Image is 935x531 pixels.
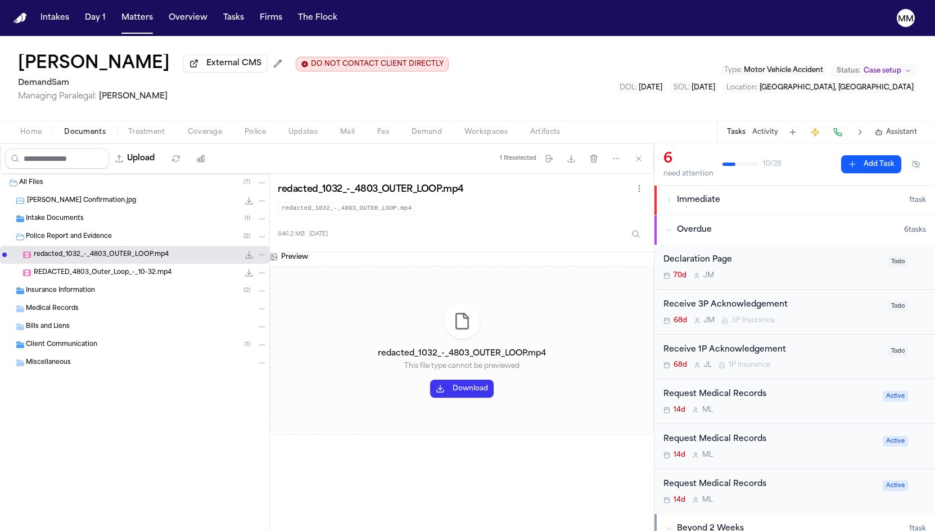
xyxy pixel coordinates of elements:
[875,128,917,137] button: Assistant
[883,436,908,447] span: Active
[752,128,778,137] button: Activity
[763,160,782,169] span: 10 / 28
[5,148,109,169] input: Search files
[13,13,27,24] a: Home
[703,271,714,280] span: J M
[412,128,442,137] span: Demand
[726,84,758,91] span: Location :
[692,84,715,91] span: [DATE]
[674,496,685,505] span: 14d
[26,358,71,368] span: Miscellaneous
[663,478,876,491] div: Request Medical Records
[530,128,561,137] span: Artifacts
[906,155,926,173] button: Hide completed tasks (⌘⇧H)
[744,67,823,74] span: Motor Vehicle Accident
[721,65,826,76] button: Edit Type: Motor Vehicle Accident
[288,128,318,137] span: Updates
[807,124,823,140] button: Create Immediate Task
[626,224,646,244] button: Inspect
[117,8,157,28] button: Matters
[26,286,95,296] span: Insurance Information
[26,214,84,224] span: Intake Documents
[26,322,70,332] span: Bills and Liens
[674,361,687,370] span: 68d
[702,451,713,460] span: M L
[311,60,444,69] span: DO NOT CONTACT CLIENT DIRECTLY
[377,128,389,137] span: Fax
[663,150,713,168] div: 6
[864,66,901,75] span: Case setup
[206,58,261,69] span: External CMS
[19,178,43,188] span: All Files
[18,92,97,101] span: Managing Paralegal:
[20,128,42,137] span: Home
[837,66,860,75] span: Status:
[464,128,508,137] span: Workspaces
[340,128,355,137] span: Mail
[704,316,715,325] span: J M
[243,195,255,206] button: Download ORR Confirmation.jpg
[654,215,935,245] button: Overdue6tasks
[639,84,662,91] span: [DATE]
[36,8,74,28] button: Intakes
[18,54,170,74] button: Edit matter name
[616,82,666,93] button: Edit DOL: 2025-07-30
[281,253,308,262] h3: Preview
[26,232,112,242] span: Police Report and Evidence
[883,391,908,402] span: Active
[702,496,713,505] span: M L
[663,254,881,267] div: Declaration Page
[255,8,287,28] button: Firms
[34,250,169,260] span: redacted_1032_-_4803_OUTER_LOOP.mp4
[727,128,746,137] button: Tasks
[219,8,249,28] a: Tasks
[500,155,536,162] div: 1 file selected
[109,148,161,169] button: Upload
[654,335,935,380] div: Open task: Receive 1P Acknowledgement
[620,84,637,91] span: DOL :
[888,301,908,312] span: Todo
[663,388,876,401] div: Request Medical Records
[245,215,250,222] span: ( 1 )
[245,341,250,348] span: ( 1 )
[723,82,917,93] button: Edit Location: Shelbyville, KY
[243,179,250,186] span: ( 7 )
[654,469,935,514] div: Open task: Request Medical Records
[80,8,110,28] button: Day 1
[831,64,917,78] button: Change status from Case setup
[729,361,770,370] span: 1P Insurance
[785,124,801,140] button: Add Task
[677,224,712,236] span: Overdue
[243,233,250,240] span: ( 2 )
[654,186,935,215] button: Immediate1task
[278,202,415,215] code: redacted_1032_-_4803_OUTER_LOOP.mp4
[293,8,342,28] button: The Flock
[378,348,546,359] h4: redacted_1032_-_4803_OUTER_LOOP.mp4
[99,92,168,101] span: [PERSON_NAME]
[128,128,165,137] span: Treatment
[34,268,171,278] span: REDACTED_4803_Outer_Loop_-_10-32.mp4
[674,406,685,415] span: 14d
[654,424,935,469] div: Open task: Request Medical Records
[654,290,935,335] div: Open task: Receive 3P Acknowledgement
[663,299,881,312] div: Receive 3P Acknowledgement
[674,316,687,325] span: 68d
[904,226,926,235] span: 6 task s
[654,245,935,290] div: Open task: Declaration Page
[663,433,876,446] div: Request Medical Records
[702,406,713,415] span: M L
[309,230,328,238] span: [DATE]
[654,379,935,424] div: Open task: Request Medical Records
[243,267,255,278] button: Download REDACTED_4803_Outer_Loop_-_10-32.mp4
[296,57,449,71] button: Edit client contact restriction
[26,304,79,314] span: Medical Records
[188,128,222,137] span: Coverage
[26,340,97,350] span: Client Communication
[909,196,926,205] span: 1 task
[183,55,268,73] button: External CMS
[27,196,136,206] span: [PERSON_NAME] Confirmation.jpg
